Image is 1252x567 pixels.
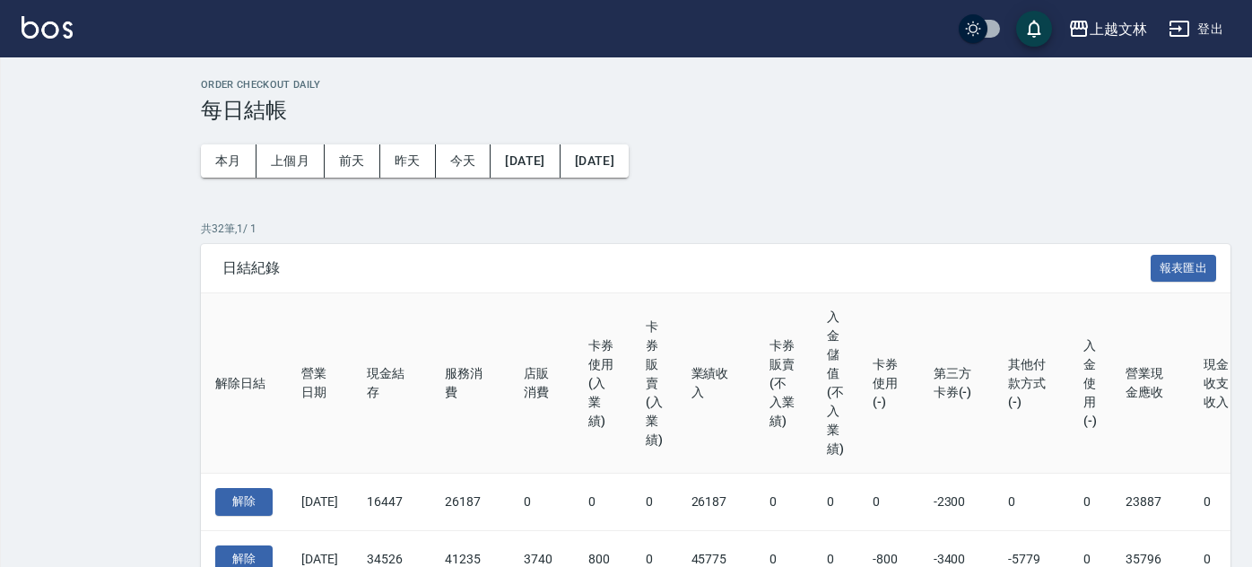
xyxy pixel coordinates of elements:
td: 0 [858,474,919,531]
button: [DATE] [491,144,560,178]
th: 卡券販賣(入業績) [631,293,677,474]
td: 0 [1069,474,1111,531]
th: 卡券使用(入業績) [574,293,631,474]
th: 店販消費 [509,293,574,474]
th: 現金結存 [352,293,431,474]
th: 卡券使用(-) [858,293,919,474]
p: 共 32 筆, 1 / 1 [201,221,1230,237]
td: 0 [755,474,813,531]
button: 登出 [1161,13,1230,46]
h3: 每日結帳 [201,98,1230,123]
th: 入金儲值(不入業績) [813,293,858,474]
button: 本月 [201,144,256,178]
th: 解除日結 [201,293,287,474]
a: 報表匯出 [1151,258,1217,275]
th: 第三方卡券(-) [919,293,995,474]
button: 上個月 [256,144,325,178]
button: 報表匯出 [1151,255,1217,283]
h2: Order checkout daily [201,79,1230,91]
td: 0 [574,474,631,531]
button: 今天 [436,144,491,178]
th: 營業現金應收 [1111,293,1190,474]
td: -2300 [919,474,995,531]
th: 其他付款方式(-) [994,293,1069,474]
button: 上越文林 [1061,11,1154,48]
button: 昨天 [380,144,436,178]
td: 0 [509,474,574,531]
button: save [1016,11,1052,47]
td: 26187 [677,474,756,531]
td: 0 [1189,474,1247,531]
span: 日結紀錄 [222,259,1151,277]
div: 上越文林 [1090,18,1147,40]
th: 營業日期 [287,293,352,474]
th: 卡券販賣(不入業績) [755,293,813,474]
th: 現金收支收入 [1189,293,1247,474]
td: 0 [813,474,858,531]
button: 前天 [325,144,380,178]
th: 服務消費 [430,293,509,474]
td: 23887 [1111,474,1190,531]
td: 0 [994,474,1069,531]
button: 解除 [215,488,273,516]
td: 26187 [430,474,509,531]
img: Logo [22,16,73,39]
td: 16447 [352,474,431,531]
button: [DATE] [561,144,629,178]
td: 0 [631,474,677,531]
th: 入金使用(-) [1069,293,1111,474]
th: 業績收入 [677,293,756,474]
td: [DATE] [287,474,352,531]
